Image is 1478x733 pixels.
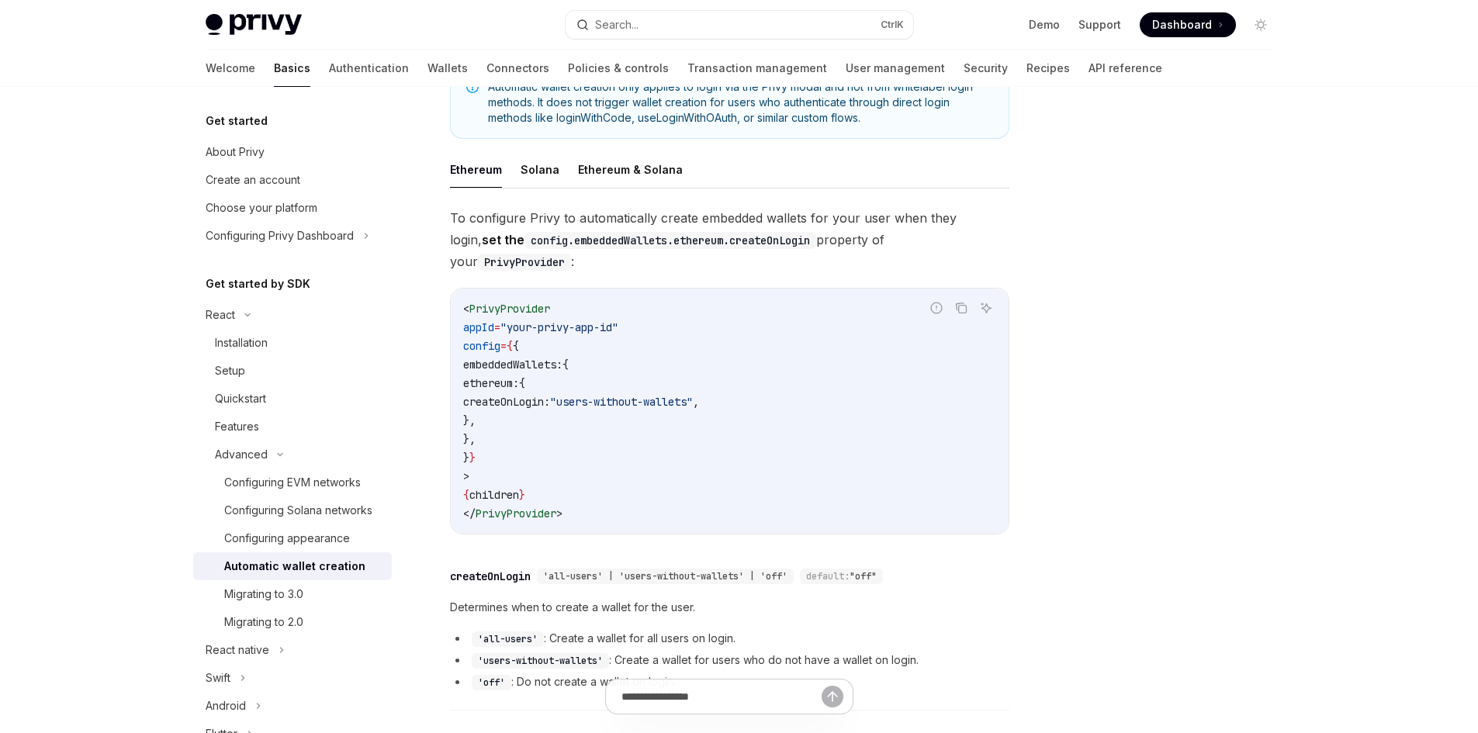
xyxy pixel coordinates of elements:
[693,395,699,409] span: ,
[206,143,265,161] div: About Privy
[1026,50,1070,87] a: Recipes
[193,524,392,552] a: Configuring appearance
[463,395,550,409] span: createOnLogin:
[193,222,392,250] button: Configuring Privy Dashboard
[463,451,469,465] span: }
[926,298,947,318] button: Report incorrect code
[1152,17,1212,33] span: Dashboard
[206,697,246,715] div: Android
[215,445,268,464] div: Advanced
[193,468,392,496] a: Configuring EVM networks
[469,451,476,465] span: }
[519,376,525,390] span: {
[206,669,230,687] div: Swift
[463,376,519,390] span: ethereum:
[482,232,816,247] strong: set the
[427,50,468,87] a: Wallets
[524,232,816,249] code: config.embeddedWallets.ethereum.createOnLogin
[469,488,519,502] span: children
[568,50,669,87] a: Policies & controls
[500,320,618,334] span: "your-privy-app-id"
[206,171,300,189] div: Create an account
[193,692,392,720] button: Android
[193,441,392,468] button: Advanced
[215,389,266,408] div: Quickstart
[224,585,303,603] div: Migrating to 3.0
[1248,12,1273,37] button: Toggle dark mode
[964,50,1008,87] a: Security
[193,496,392,524] a: Configuring Solana networks
[466,81,479,93] svg: Note
[450,598,1009,617] span: Determines when to create a wallet for the user.
[822,686,843,707] button: Send message
[206,14,302,36] img: light logo
[224,613,303,631] div: Migrating to 2.0
[463,339,500,353] span: config
[274,50,310,87] a: Basics
[566,11,913,39] button: Search...CtrlK
[850,570,877,583] span: "off"
[450,207,1009,272] span: To configure Privy to automatically create embedded wallets for your user when they login, proper...
[193,357,392,385] a: Setup
[846,50,945,87] a: User management
[206,199,317,217] div: Choose your platform
[1140,12,1236,37] a: Dashboard
[193,138,392,166] a: About Privy
[476,507,556,520] span: PrivyProvider
[206,50,255,87] a: Welcome
[521,151,559,188] button: Solana
[450,151,502,188] button: Ethereum
[463,469,469,483] span: >
[463,488,469,502] span: {
[806,570,850,583] span: default:
[621,679,822,714] input: Ask a question...
[550,395,693,409] span: "users-without-wallets"
[486,50,549,87] a: Connectors
[193,413,392,441] a: Features
[494,320,500,334] span: =
[206,306,235,324] div: React
[193,166,392,194] a: Create an account
[463,432,476,446] span: },
[450,629,1009,648] li: : Create a wallet for all users on login.
[193,636,392,664] button: React native
[463,413,476,427] span: },
[215,361,245,380] div: Setup
[500,339,507,353] span: =
[450,651,1009,669] li: : Create a wallet for users who do not have a wallet on login.
[578,151,683,188] button: Ethereum & Solana
[193,552,392,580] a: Automatic wallet creation
[450,569,531,584] div: createOnLogin
[881,19,904,31] span: Ctrl K
[206,641,269,659] div: React native
[215,417,259,436] div: Features
[951,298,971,318] button: Copy the contents from the code block
[224,557,365,576] div: Automatic wallet creation
[556,507,562,520] span: >
[215,334,268,352] div: Installation
[193,329,392,357] a: Installation
[206,275,310,293] h5: Get started by SDK
[463,358,562,372] span: embeddedWallets:
[478,254,571,271] code: PrivyProvider
[472,675,511,690] code: 'off'
[513,339,519,353] span: {
[1029,17,1060,33] a: Demo
[224,501,372,520] div: Configuring Solana networks
[463,320,494,334] span: appId
[329,50,409,87] a: Authentication
[543,570,787,583] span: 'all-users' | 'users-without-wallets' | 'off'
[463,302,469,316] span: <
[193,664,392,692] button: Swift
[193,194,392,222] a: Choose your platform
[450,672,1009,691] li: : Do not create a wallet on login.
[562,358,569,372] span: {
[463,507,476,520] span: </
[687,50,827,87] a: Transaction management
[472,653,609,669] code: 'users-without-wallets'
[224,473,361,492] div: Configuring EVM networks
[595,16,639,34] div: Search...
[206,112,268,130] h5: Get started
[1078,17,1121,33] a: Support
[488,79,993,126] span: Automatic wallet creation only applies to login via the Privy modal and not from whitelabel login...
